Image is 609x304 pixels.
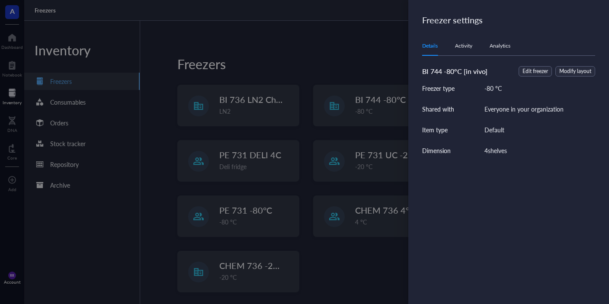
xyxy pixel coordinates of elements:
div: Details [422,42,438,50]
div: Freezer type [422,83,484,93]
span: BI 744 -80°C [in vivo] [422,66,487,76]
span: Modify layout [559,67,591,76]
button: Modify layout [555,66,595,77]
div: Shared with [422,104,484,114]
div: Everyone in your organization [484,104,564,114]
div: -80 °C [484,83,502,93]
div: Default [484,125,504,134]
div: 4 shelves [484,146,507,155]
div: Activity [455,42,472,50]
div: Dimension [422,146,484,155]
div: Freezer settings [422,14,599,26]
div: Analytics [490,42,510,50]
div: Item type [422,125,484,134]
button: Edit freezer [519,66,552,77]
span: Edit freezer [522,67,548,76]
